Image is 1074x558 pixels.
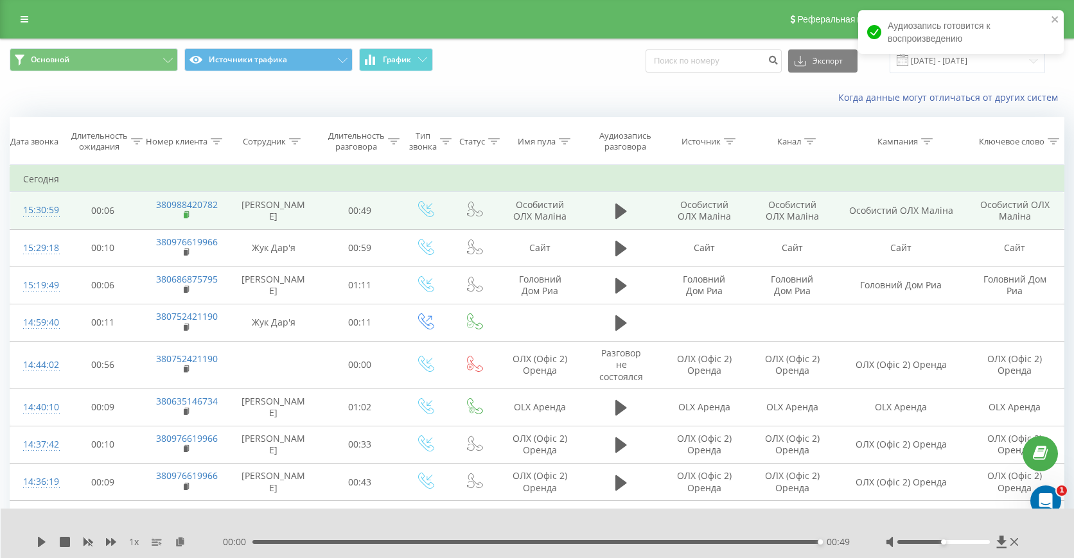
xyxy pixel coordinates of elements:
[23,469,49,494] div: 14:36:19
[498,229,583,266] td: Сайт
[748,426,836,463] td: ОЛХ (Офіс 2) Оренда
[23,236,49,261] div: 15:29:18
[660,464,748,501] td: ОЛХ (Офіс 2) Оренда
[660,266,748,304] td: Головний Дом Риа
[660,426,748,463] td: ОЛХ (Офіс 2) Оренда
[243,136,286,147] div: Сотрудник
[31,55,69,65] span: Основной
[682,136,721,147] div: Источник
[228,229,319,266] td: Жук Дар'я
[836,192,967,229] td: Особистий ОЛХ Маліна
[1030,485,1061,516] iframe: Intercom live chat
[660,229,748,266] td: Сайт
[777,136,801,147] div: Канал
[319,266,400,304] td: 01:11
[966,426,1064,463] td: ОЛХ (Офіс 2) Оренда
[10,136,58,147] div: Дата звонка
[156,432,218,444] a: 380976619966
[156,310,218,322] a: 380752421190
[498,192,583,229] td: Особистий ОЛХ Маліна
[498,388,583,426] td: OLX Аренда
[858,10,1064,54] div: Аудиозапись готовится к воспроизведению
[1057,485,1067,496] span: 1
[836,388,967,426] td: OLX Аренда
[23,198,49,223] div: 15:30:59
[319,388,400,426] td: 01:02
[836,342,967,389] td: ОЛХ (Офіс 2) Оренда
[62,304,144,341] td: 00:11
[62,192,144,229] td: 00:06
[836,464,967,501] td: ОЛХ (Офіс 2) Оренда
[328,130,385,152] div: Длительность разговора
[459,136,485,147] div: Статус
[966,229,1064,266] td: Сайт
[156,507,218,519] a: 380983754789
[1051,14,1060,26] button: close
[827,536,850,548] span: 00:49
[228,426,319,463] td: [PERSON_NAME]
[359,48,433,71] button: График
[228,192,319,229] td: [PERSON_NAME]
[838,91,1064,103] a: Когда данные могут отличаться от других систем
[23,507,49,532] div: 14:17:54
[319,426,400,463] td: 00:33
[518,136,556,147] div: Имя пула
[62,501,144,538] td: 00:15
[748,266,836,304] td: Головний Дом Риа
[228,501,319,538] td: Жук Дар'я
[748,192,836,229] td: Особистий ОЛХ Маліна
[228,266,319,304] td: [PERSON_NAME]
[966,342,1064,389] td: ОЛХ (Офіс 2) Оренда
[877,136,918,147] div: Кампания
[228,464,319,501] td: [PERSON_NAME]
[836,426,967,463] td: ОЛХ (Офіс 2) Оренда
[62,464,144,501] td: 00:09
[23,273,49,298] div: 15:19:49
[660,388,748,426] td: OLX Аренда
[319,229,400,266] td: 00:59
[62,342,144,389] td: 00:56
[62,426,144,463] td: 00:10
[599,347,643,382] span: Разговор не состоялся
[10,166,1064,192] td: Сегодня
[23,353,49,378] div: 14:44:02
[797,14,902,24] span: Реферальная программа
[818,539,823,545] div: Accessibility label
[594,130,658,152] div: Аудиозапись разговора
[748,229,836,266] td: Сайт
[660,192,748,229] td: Особистий ОЛХ Маліна
[966,464,1064,501] td: ОЛХ (Офіс 2) Оренда
[223,536,252,548] span: 00:00
[498,464,583,501] td: ОЛХ (Офіс 2) Оренда
[156,395,218,407] a: 380635146734
[319,464,400,501] td: 00:43
[156,236,218,248] a: 380976619966
[319,501,400,538] td: 00:37
[319,304,400,341] td: 00:11
[228,304,319,341] td: Жук Дар'я
[319,192,400,229] td: 00:49
[71,130,128,152] div: Длительность ожидания
[383,55,411,64] span: График
[23,395,49,420] div: 14:40:10
[979,136,1044,147] div: Ключевое слово
[62,266,144,304] td: 00:06
[966,192,1064,229] td: Особистий ОЛХ Маліна
[966,388,1064,426] td: OLX Аренда
[748,464,836,501] td: ОЛХ (Офіс 2) Оренда
[498,342,583,389] td: ОЛХ (Офіс 2) Оренда
[62,388,144,426] td: 00:09
[156,469,218,482] a: 380976619966
[498,266,583,304] td: Головний Дом Риа
[836,229,967,266] td: Сайт
[146,136,207,147] div: Номер клиента
[836,266,967,304] td: Головний Дом Риа
[23,310,49,335] div: 14:59:40
[748,388,836,426] td: OLX Аренда
[788,49,858,73] button: Экспорт
[319,342,400,389] td: 00:00
[941,539,946,545] div: Accessibility label
[966,266,1064,304] td: Головний Дом Риа
[23,432,49,457] div: 14:37:42
[646,49,782,73] input: Поиск по номеру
